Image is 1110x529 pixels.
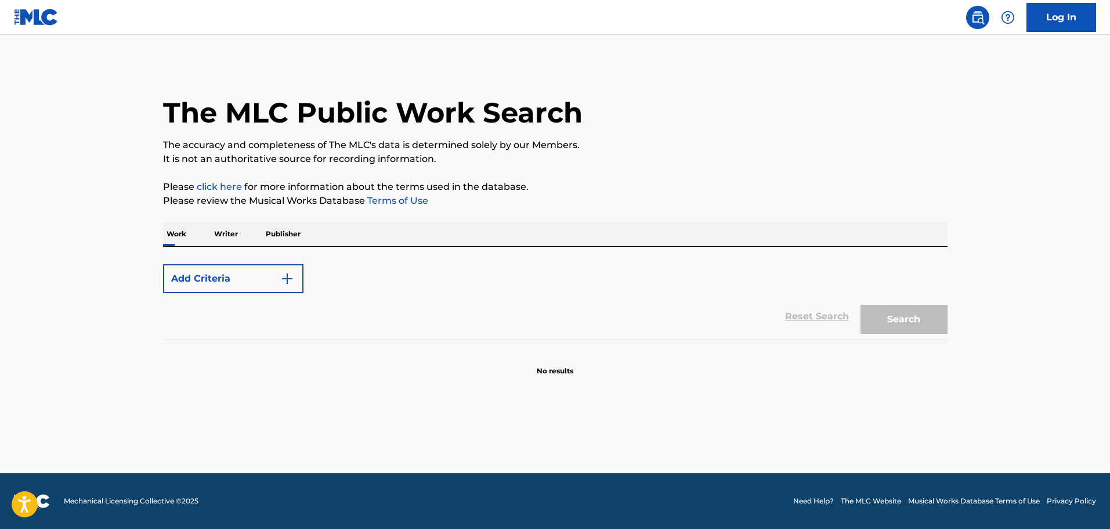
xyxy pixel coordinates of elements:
[365,195,428,206] a: Terms of Use
[163,264,303,293] button: Add Criteria
[1001,10,1015,24] img: help
[163,138,948,152] p: The accuracy and completeness of The MLC's data is determined solely by our Members.
[14,494,50,508] img: logo
[64,496,198,506] span: Mechanical Licensing Collective © 2025
[996,6,1019,29] div: Help
[537,352,573,376] p: No results
[1026,3,1096,32] a: Log In
[14,9,59,26] img: MLC Logo
[971,10,985,24] img: search
[163,152,948,166] p: It is not an authoritative source for recording information.
[262,222,304,246] p: Publisher
[163,258,948,340] form: Search Form
[1047,496,1096,506] a: Privacy Policy
[793,496,834,506] a: Need Help?
[163,194,948,208] p: Please review the Musical Works Database
[908,496,1040,506] a: Musical Works Database Terms of Use
[163,180,948,194] p: Please for more information about the terms used in the database.
[280,272,294,286] img: 9d2ae6d4665cec9f34b9.svg
[841,496,901,506] a: The MLC Website
[163,95,583,130] h1: The MLC Public Work Search
[163,222,190,246] p: Work
[211,222,241,246] p: Writer
[197,181,242,192] a: click here
[966,6,989,29] a: Public Search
